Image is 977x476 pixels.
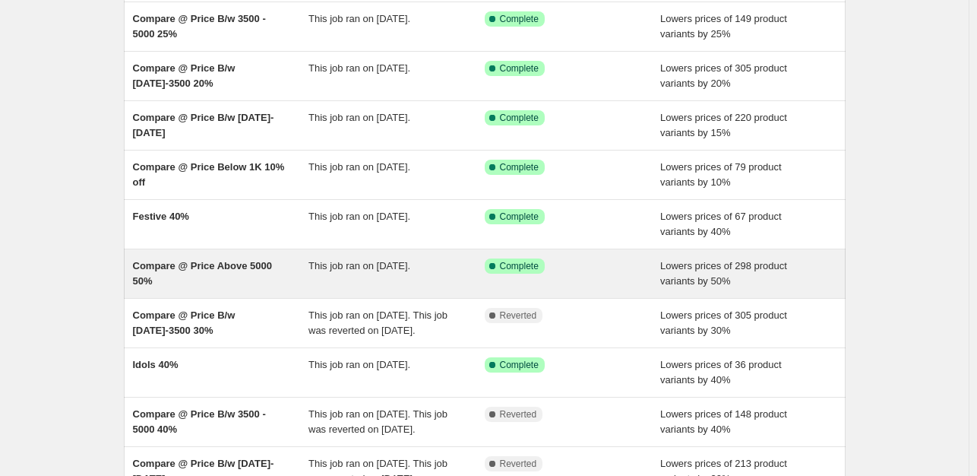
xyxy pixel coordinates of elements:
[133,309,236,336] span: Compare @ Price B/w [DATE]-3500 30%
[500,211,539,223] span: Complete
[500,408,537,420] span: Reverted
[308,62,410,74] span: This job ran on [DATE].
[133,359,179,370] span: Idols 40%
[660,62,787,89] span: Lowers prices of 305 product variants by 20%
[308,309,447,336] span: This job ran on [DATE]. This job was reverted on [DATE].
[660,260,787,287] span: Lowers prices of 298 product variants by 50%
[308,13,410,24] span: This job ran on [DATE].
[500,359,539,371] span: Complete
[308,260,410,271] span: This job ran on [DATE].
[133,211,189,222] span: Festive 40%
[660,112,787,138] span: Lowers prices of 220 product variants by 15%
[308,359,410,370] span: This job ran on [DATE].
[500,260,539,272] span: Complete
[500,309,537,322] span: Reverted
[500,161,539,173] span: Complete
[133,408,266,435] span: Compare @ Price B/w 3500 - 5000 40%
[660,408,787,435] span: Lowers prices of 148 product variants by 40%
[500,458,537,470] span: Reverted
[660,359,782,386] span: Lowers prices of 36 product variants by 40%
[500,112,539,124] span: Complete
[133,161,285,188] span: Compare @ Price Below 1K 10% off
[133,13,266,40] span: Compare @ Price B/w 3500 - 5000 25%
[308,211,410,222] span: This job ran on [DATE].
[500,13,539,25] span: Complete
[660,13,787,40] span: Lowers prices of 149 product variants by 25%
[660,309,787,336] span: Lowers prices of 305 product variants by 30%
[660,161,782,188] span: Lowers prices of 79 product variants by 10%
[660,211,782,237] span: Lowers prices of 67 product variants by 40%
[133,260,272,287] span: Compare @ Price Above 5000 50%
[308,161,410,173] span: This job ran on [DATE].
[133,112,274,138] span: Compare @ Price B/w [DATE]-[DATE]
[308,408,447,435] span: This job ran on [DATE]. This job was reverted on [DATE].
[133,62,236,89] span: Compare @ Price B/w [DATE]-3500 20%
[308,112,410,123] span: This job ran on [DATE].
[500,62,539,75] span: Complete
